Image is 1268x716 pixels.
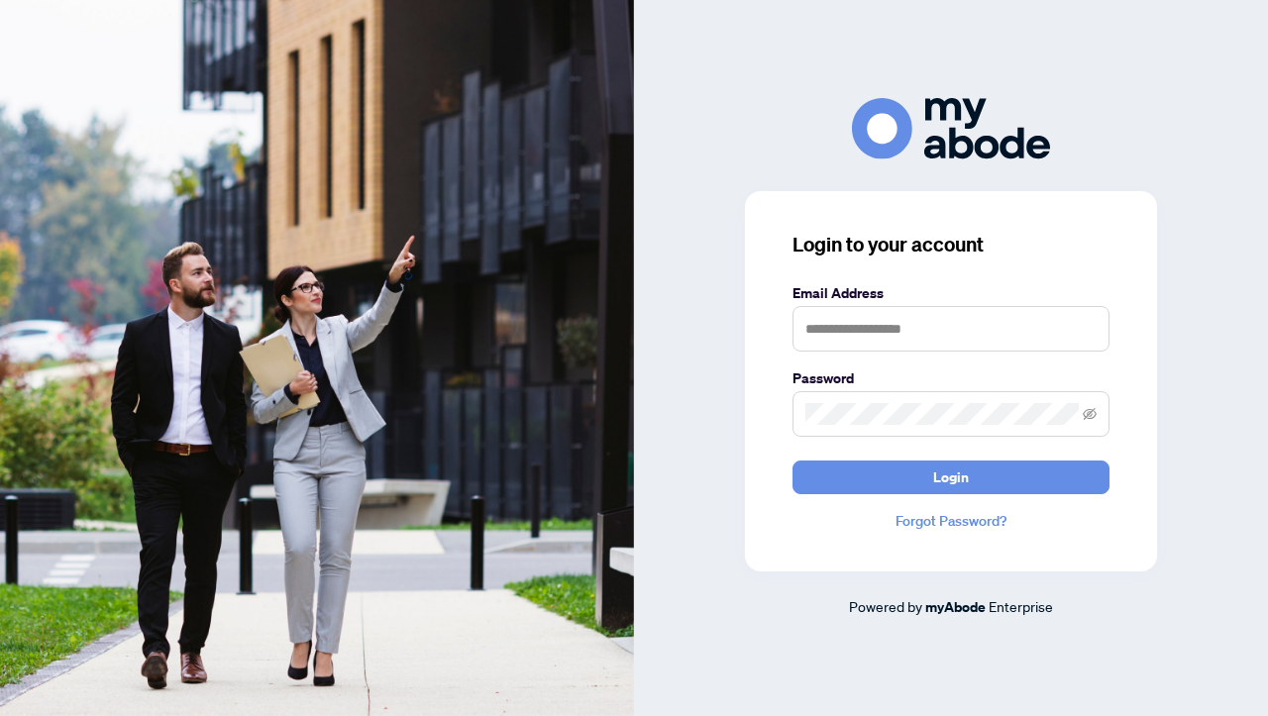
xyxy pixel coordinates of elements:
[792,231,1109,258] h3: Login to your account
[792,510,1109,532] a: Forgot Password?
[792,460,1109,494] button: Login
[925,596,986,618] a: myAbode
[792,282,1109,304] label: Email Address
[849,597,922,615] span: Powered by
[792,367,1109,389] label: Password
[852,98,1050,158] img: ma-logo
[989,597,1053,615] span: Enterprise
[1083,407,1097,421] span: eye-invisible
[933,461,969,493] span: Login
